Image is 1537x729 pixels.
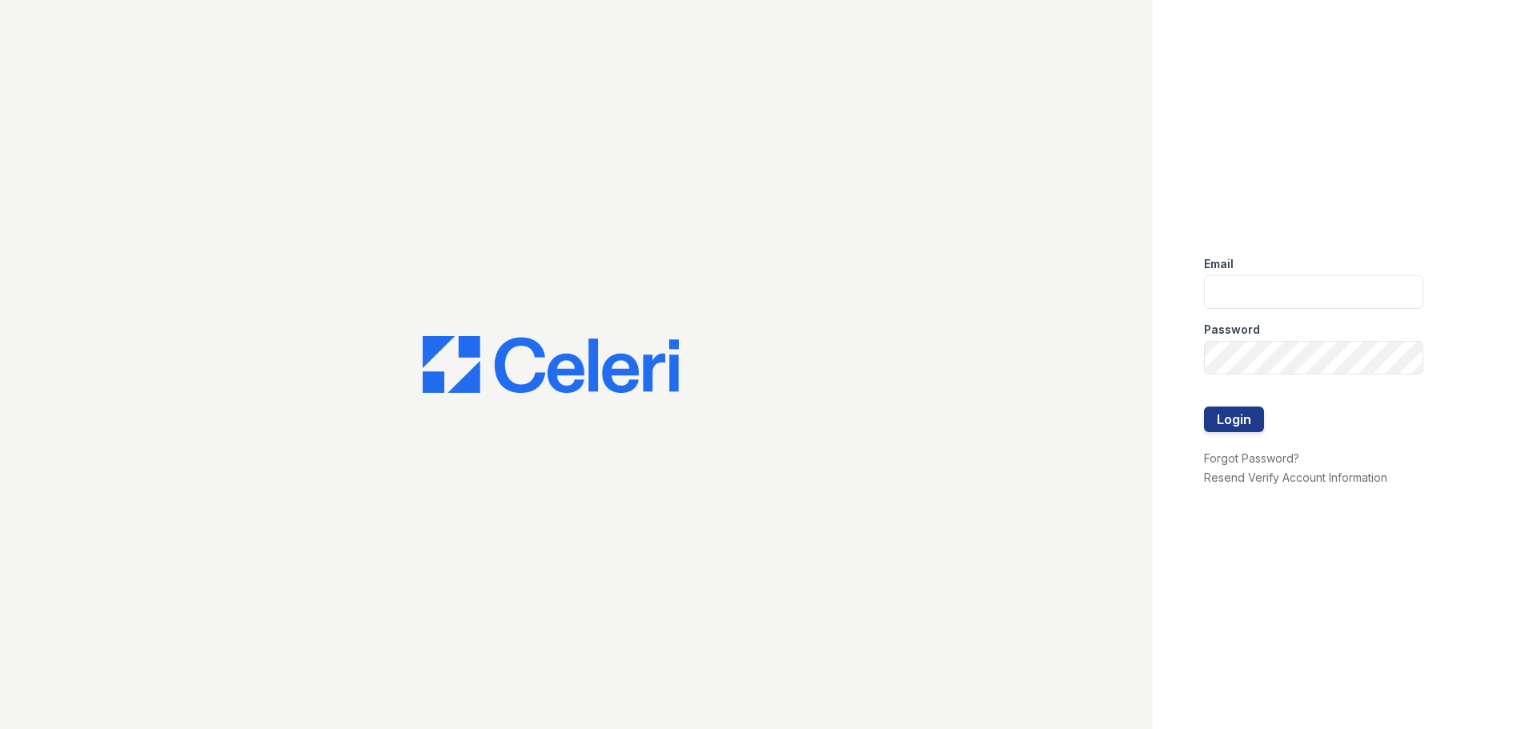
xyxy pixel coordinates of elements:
[1204,256,1234,272] label: Email
[1204,451,1299,465] a: Forgot Password?
[423,336,679,394] img: CE_Logo_Blue-a8612792a0a2168367f1c8372b55b34899dd931a85d93a1a3d3e32e68fde9ad4.png
[1204,322,1260,338] label: Password
[1204,407,1264,432] button: Login
[1204,471,1387,484] a: Resend Verify Account Information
